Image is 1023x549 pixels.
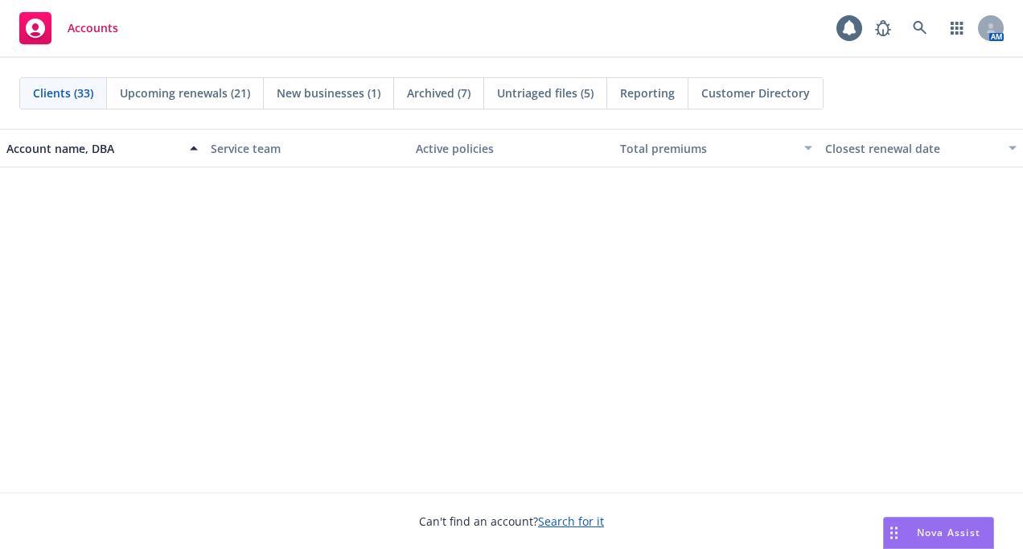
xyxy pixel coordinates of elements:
a: Accounts [13,6,125,51]
div: Active policies [416,140,607,157]
button: Service team [204,129,409,167]
div: Total premiums [620,140,794,157]
span: Clients (33) [33,85,93,101]
div: Account name, DBA [6,140,180,157]
span: Accounts [68,22,118,35]
a: Search [904,12,936,44]
span: Reporting [620,85,675,101]
div: Service team [211,140,402,157]
span: Nova Assist [917,526,980,539]
span: Customer Directory [701,85,810,101]
div: Closest renewal date [825,140,999,157]
button: Nova Assist [883,517,994,549]
button: Closest renewal date [819,129,1023,167]
span: Archived (7) [407,85,470,101]
span: Untriaged files (5) [497,85,594,101]
span: New businesses (1) [277,85,380,101]
div: Drag to move [884,518,904,548]
a: Search for it [538,514,604,529]
button: Active policies [409,129,614,167]
span: Can't find an account? [419,513,604,530]
a: Report a Bug [867,12,899,44]
button: Total premiums [614,129,818,167]
span: Upcoming renewals (21) [120,85,250,101]
a: Switch app [941,12,973,44]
